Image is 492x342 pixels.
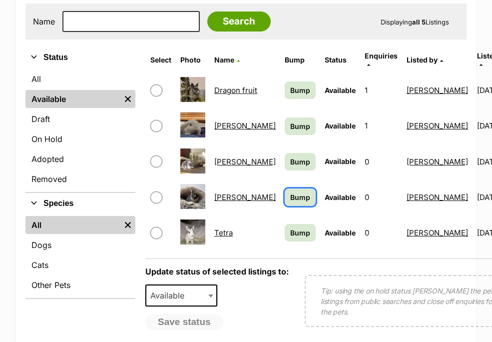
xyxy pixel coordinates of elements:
a: On Hold [25,130,135,148]
th: Bump [281,48,320,72]
a: Listed by [407,55,443,64]
a: Adopted [25,150,135,168]
button: Status [25,51,135,64]
div: Status [25,68,135,192]
a: Remove filter [120,90,135,108]
a: Other Pets [25,276,135,294]
span: translation missing: en.admin.listings.index.attributes.enquiries [365,51,398,60]
a: [PERSON_NAME] [407,157,468,166]
span: Displaying Listings [381,18,449,26]
a: All [25,216,120,234]
th: Select [146,48,175,72]
a: [PERSON_NAME] [214,192,276,202]
a: [PERSON_NAME] [407,85,468,95]
td: 0 [361,144,402,179]
span: Bump [290,121,310,131]
a: Bump [285,153,316,170]
span: Available [325,86,356,94]
label: Update status of selected listings to: [145,266,289,276]
button: Save status [145,314,223,330]
a: Name [214,55,240,64]
span: Available [325,157,356,165]
a: [PERSON_NAME] [407,228,468,237]
a: Enquiries [365,51,398,68]
a: Removed [25,170,135,188]
strong: all 5 [412,18,426,26]
a: Tetra [214,228,233,237]
span: Available [325,228,356,237]
a: Dragon fruit [214,85,257,95]
span: Available [146,288,194,302]
button: Species [25,197,135,210]
span: Bump [290,156,310,167]
a: Cats [25,256,135,274]
a: [PERSON_NAME] [214,121,276,130]
a: Remove filter [120,216,135,234]
span: Available [145,284,217,306]
a: All [25,70,135,88]
td: 0 [361,215,402,250]
a: [PERSON_NAME] [407,192,468,202]
span: Bump [290,192,310,202]
a: Bump [285,81,316,99]
a: Draft [25,110,135,128]
a: Bump [285,224,316,241]
span: Listed by [407,55,438,64]
div: Species [25,214,135,298]
span: Bump [290,227,310,238]
a: Dogs [25,236,135,254]
a: [PERSON_NAME] [407,121,468,130]
span: Bump [290,85,310,95]
a: Bump [285,188,316,206]
label: Name [33,17,55,26]
a: Bump [285,117,316,135]
th: Status [321,48,360,72]
td: 1 [361,73,402,107]
span: Available [325,193,356,201]
a: Available [25,90,120,108]
th: Photo [176,48,209,72]
td: 0 [361,180,402,214]
span: Available [325,121,356,130]
a: [PERSON_NAME] [214,157,276,166]
span: Name [214,55,234,64]
input: Search [207,11,271,31]
td: 1 [361,108,402,143]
